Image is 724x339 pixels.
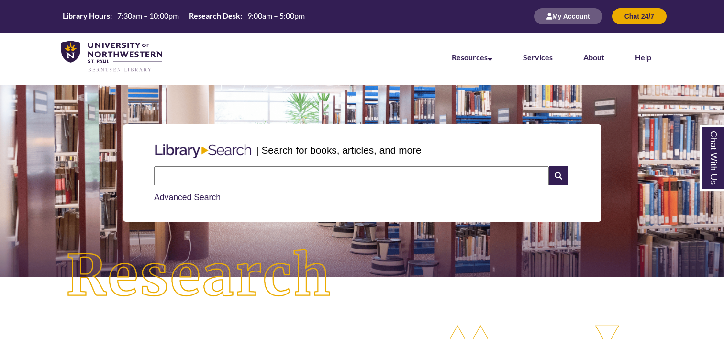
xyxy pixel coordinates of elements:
[150,140,256,162] img: Libary Search
[117,11,179,20] span: 7:30am – 10:00pm
[452,53,492,62] a: Resources
[61,41,162,73] img: UNWSP Library Logo
[59,11,309,22] a: Hours Today
[549,166,567,185] i: Search
[59,11,113,21] th: Library Hours:
[534,12,602,20] a: My Account
[247,11,305,20] span: 9:00am – 5:00pm
[256,143,421,158] p: | Search for books, articles, and more
[635,53,651,62] a: Help
[185,11,244,21] th: Research Desk:
[612,12,667,20] a: Chat 24/7
[612,8,667,24] button: Chat 24/7
[59,11,309,21] table: Hours Today
[36,220,362,333] img: Research
[534,8,602,24] button: My Account
[583,53,604,62] a: About
[523,53,553,62] a: Services
[154,192,221,202] a: Advanced Search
